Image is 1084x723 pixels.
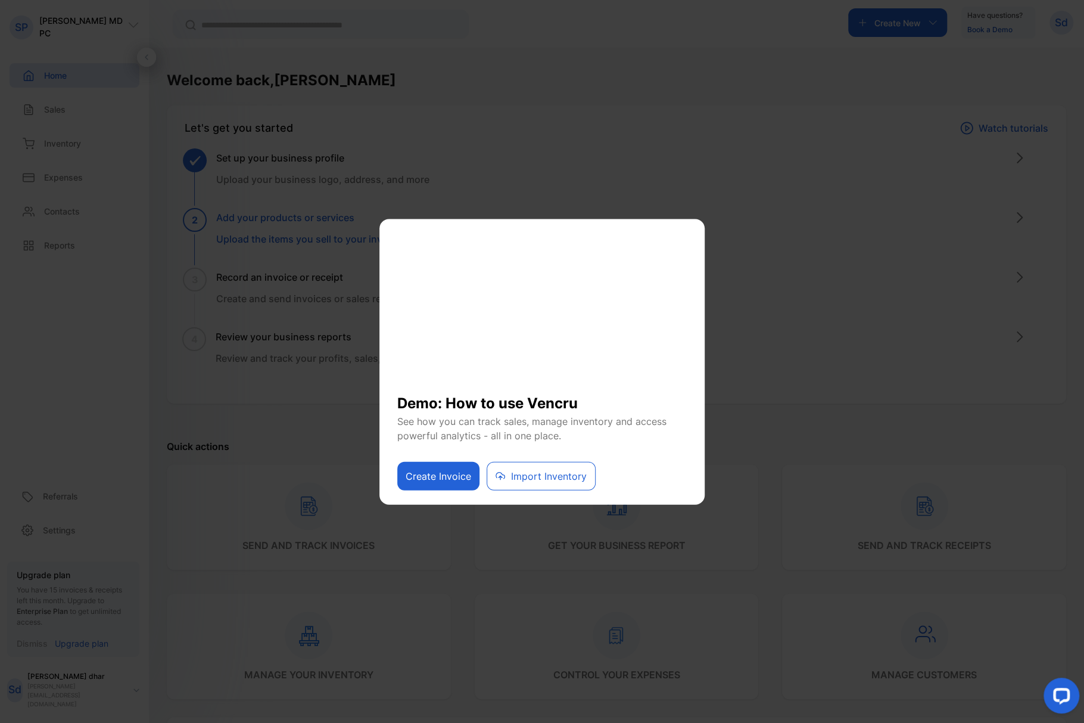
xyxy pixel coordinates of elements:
[397,461,479,490] button: Create Invoice
[487,461,596,490] button: Import Inventory
[397,414,687,442] p: See how you can track sales, manage inventory and access powerful analytics - all in one place.
[397,383,687,414] h1: Demo: How to use Vencru
[1034,673,1084,723] iframe: LiveChat chat widget
[397,234,687,383] iframe: YouTube video player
